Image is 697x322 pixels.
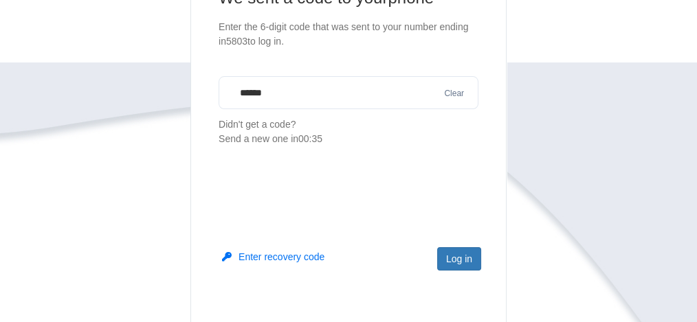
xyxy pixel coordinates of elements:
button: Clear [440,87,468,100]
p: Didn't get a code? [219,117,478,146]
p: Enter the 6-digit code that was sent to your number ending in 5803 to log in. [219,20,478,49]
button: Enter recovery code [222,250,324,264]
button: Log in [437,247,481,271]
div: Send a new one in 00:35 [219,132,478,146]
